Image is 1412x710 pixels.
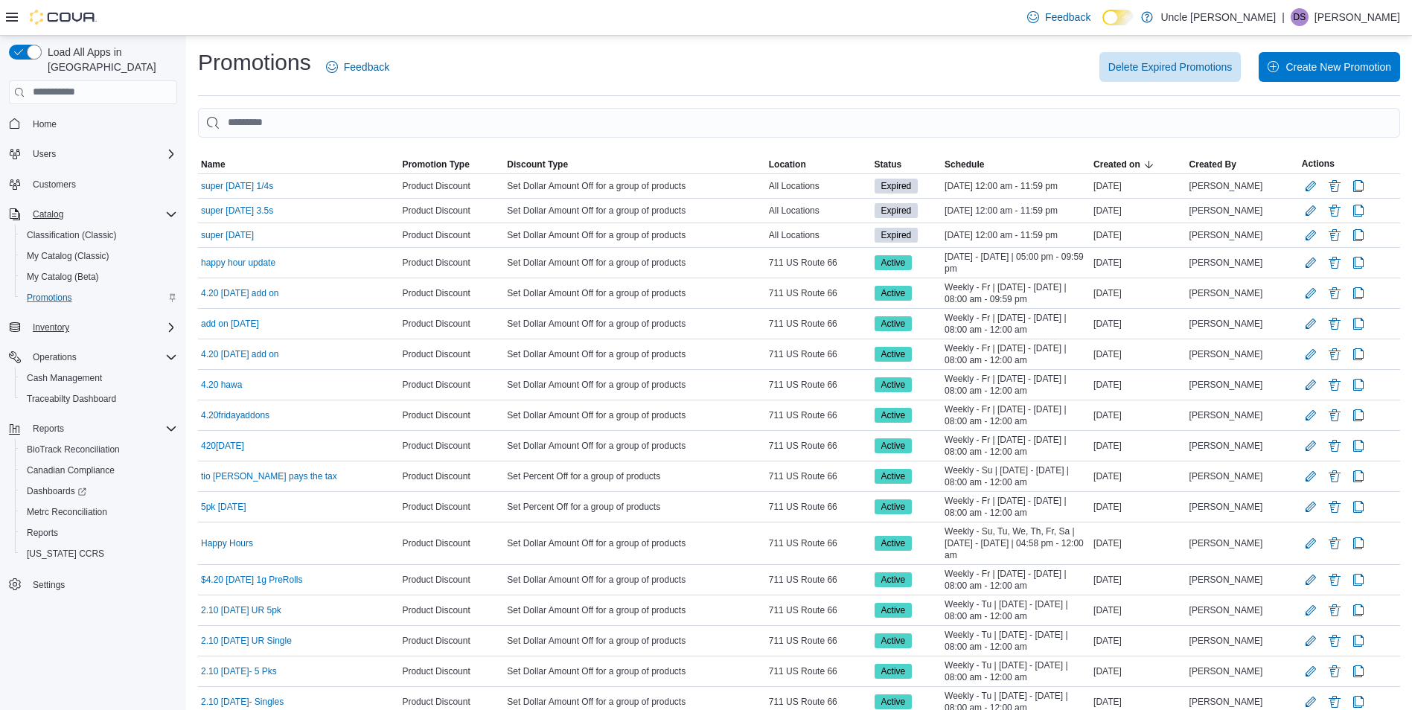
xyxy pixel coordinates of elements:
[1302,662,1320,680] button: Edit Promotion
[1349,437,1367,455] button: Clone Promotion
[399,156,504,173] button: Promotion Type
[769,470,837,482] span: 711 US Route 66
[402,379,470,391] span: Product Discount
[402,501,470,513] span: Product Discount
[881,348,906,361] span: Active
[945,251,1087,275] span: [DATE] - [DATE] | 05:00 pm - 09:59 pm
[201,159,226,170] span: Name
[769,257,837,269] span: 711 US Route 66
[1259,52,1400,82] button: Create New Promotion
[3,173,183,195] button: Customers
[1302,406,1320,424] button: Edit Promotion
[320,52,395,82] a: Feedback
[402,470,470,482] span: Product Discount
[875,536,913,551] span: Active
[769,379,837,391] span: 711 US Route 66
[1326,202,1344,220] button: Delete Promotion
[504,315,765,333] div: Set Dollar Amount Off for a group of products
[1189,348,1263,360] span: [PERSON_NAME]
[3,347,183,368] button: Operations
[1302,571,1320,589] button: Edit Promotion
[769,318,837,330] span: 711 US Route 66
[201,318,259,330] a: add on [DATE]
[27,420,177,438] span: Reports
[945,464,1087,488] span: Weekly - Su | [DATE] - [DATE] | 08:00 am - 12:00 am
[1090,498,1186,516] div: [DATE]
[201,470,337,482] a: tio [PERSON_NAME] pays the tax
[201,229,254,241] a: super [DATE]
[201,348,279,360] a: 4.20 [DATE] add on
[33,579,65,591] span: Settings
[881,317,906,330] span: Active
[33,179,76,191] span: Customers
[402,229,470,241] span: Product Discount
[881,537,906,550] span: Active
[1326,376,1344,394] button: Delete Promotion
[201,574,303,586] a: $4.20 [DATE] 1g PreRolls
[198,48,311,77] h1: Promotions
[402,287,470,299] span: Product Discount
[881,378,906,391] span: Active
[1108,60,1233,74] span: Delete Expired Promotions
[1302,467,1320,485] button: Edit Promotion
[27,576,71,594] a: Settings
[42,45,177,74] span: Load All Apps in [GEOGRAPHIC_DATA]
[27,319,177,336] span: Inventory
[27,319,75,336] button: Inventory
[15,266,183,287] button: My Catalog (Beta)
[881,179,912,193] span: Expired
[1189,229,1263,241] span: [PERSON_NAME]
[21,461,177,479] span: Canadian Compliance
[1302,158,1335,170] span: Actions
[21,369,177,387] span: Cash Management
[504,284,765,302] div: Set Dollar Amount Off for a group of products
[1326,534,1344,552] button: Delete Promotion
[881,287,906,300] span: Active
[1349,571,1367,589] button: Clone Promotion
[1326,662,1344,680] button: Delete Promotion
[1090,315,1186,333] div: [DATE]
[1045,10,1090,25] span: Feedback
[27,175,177,194] span: Customers
[1189,409,1263,421] span: [PERSON_NAME]
[1090,202,1186,220] div: [DATE]
[769,348,837,360] span: 711 US Route 66
[1189,159,1236,170] span: Created By
[21,226,177,244] span: Classification (Classic)
[3,204,183,225] button: Catalog
[27,115,177,133] span: Home
[504,177,765,195] div: Set Dollar Amount Off for a group of products
[402,205,470,217] span: Product Discount
[21,545,110,563] a: [US_STATE] CCRS
[27,393,116,405] span: Traceabilty Dashboard
[945,312,1087,336] span: Weekly - Fr | [DATE] - [DATE] | 08:00 am - 12:00 am
[201,257,275,269] a: happy hour update
[1302,284,1320,302] button: Edit Promotion
[504,534,765,552] div: Set Dollar Amount Off for a group of products
[875,159,902,170] span: Status
[875,408,913,423] span: Active
[1326,571,1344,589] button: Delete Promotion
[21,503,113,521] a: Metrc Reconciliation
[1349,376,1367,394] button: Clone Promotion
[875,228,919,243] span: Expired
[1326,315,1344,333] button: Delete Promotion
[27,506,107,518] span: Metrc Reconciliation
[21,524,177,542] span: Reports
[942,156,1090,173] button: Schedule
[1189,287,1263,299] span: [PERSON_NAME]
[1349,662,1367,680] button: Clone Promotion
[3,573,183,595] button: Settings
[402,348,470,360] span: Product Discount
[27,527,58,539] span: Reports
[201,635,292,647] a: 2.10 [DATE] UR Single
[945,568,1087,592] span: Weekly - Fr | [DATE] - [DATE] | 08:00 am - 12:00 am
[872,156,942,173] button: Status
[15,502,183,522] button: Metrc Reconciliation
[27,145,177,163] span: Users
[504,202,765,220] div: Set Dollar Amount Off for a group of products
[1090,376,1186,394] div: [DATE]
[1099,52,1242,82] button: Delete Expired Promotions
[201,501,246,513] a: 5pk [DATE]
[504,345,765,363] div: Set Dollar Amount Off for a group of products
